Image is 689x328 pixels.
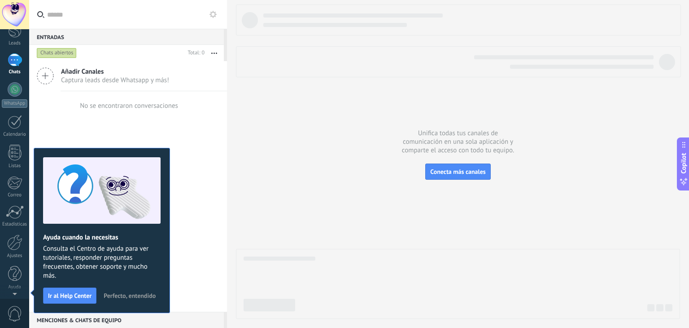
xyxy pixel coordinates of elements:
[104,293,156,299] span: Perfecto, entendido
[61,67,169,76] span: Añadir Canales
[430,168,485,176] span: Conecta más canales
[2,284,28,290] div: Ayuda
[100,289,160,302] button: Perfecto, entendido
[2,192,28,198] div: Correo
[29,29,224,45] div: Entradas
[48,293,92,299] span: Ir al Help Center
[29,312,224,328] div: Menciones & Chats de equipo
[37,48,77,58] div: Chats abiertos
[80,102,178,110] div: No se encontraron conversaciones
[61,76,169,84] span: Captura leads desde Whatsapp y más!
[2,40,28,46] div: Leads
[679,153,688,174] span: Copilot
[43,233,161,242] h2: Ayuda cuando la necesitas
[2,253,28,259] div: Ajustes
[2,99,27,108] div: WhatsApp
[2,69,28,75] div: Chats
[2,222,28,227] div: Estadísticas
[184,49,205,58] div: Total: 0
[43,288,96,304] button: Ir al Help Center
[425,164,490,180] button: Conecta más canales
[43,244,161,280] span: Consulta el Centro de ayuda para ver tutoriales, responder preguntas frecuentes, obtener soporte ...
[205,45,224,61] button: Más
[2,132,28,137] div: Calendario
[2,163,28,169] div: Listas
